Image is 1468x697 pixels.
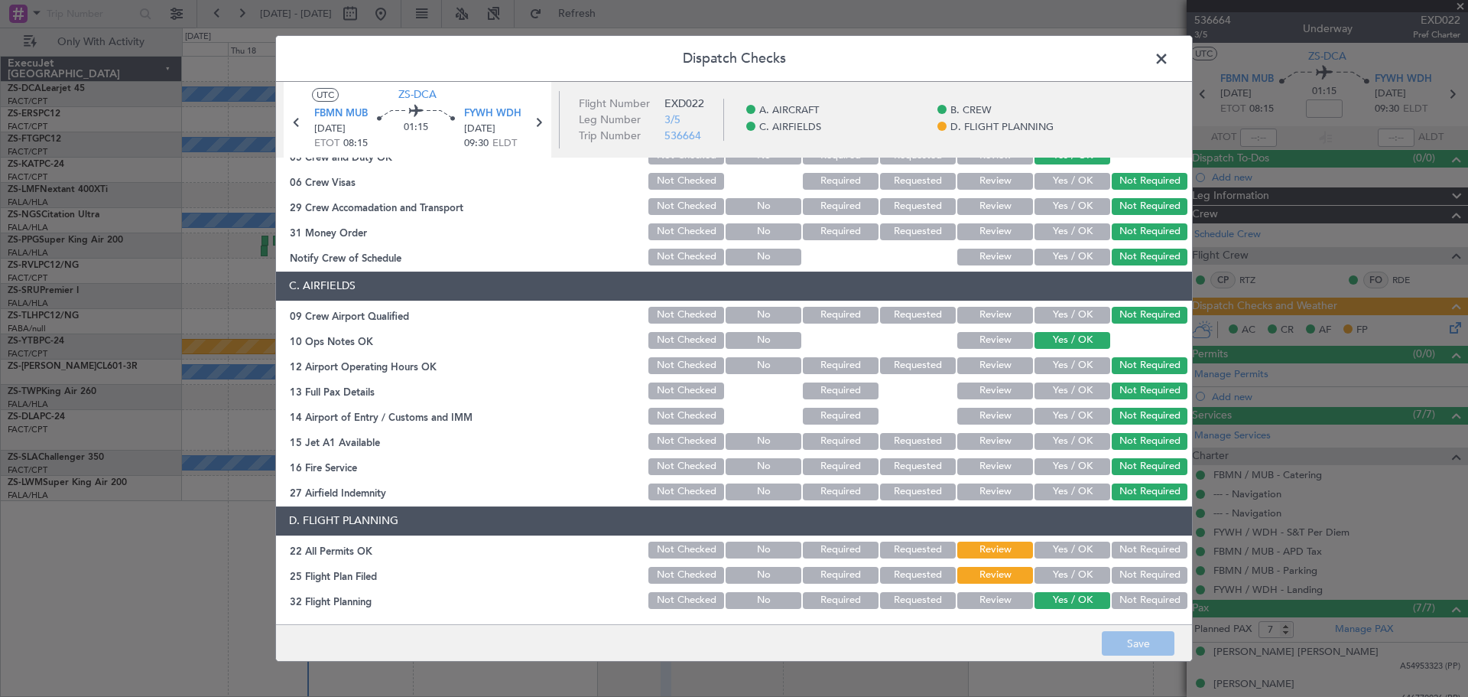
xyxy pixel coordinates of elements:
[1112,542,1187,559] button: Not Required
[1112,307,1187,324] button: Not Required
[1112,592,1187,609] button: Not Required
[1112,223,1187,240] button: Not Required
[276,36,1192,82] header: Dispatch Checks
[1112,458,1187,475] button: Not Required
[1112,433,1187,450] button: Not Required
[1112,173,1187,190] button: Not Required
[1112,567,1187,584] button: Not Required
[1112,249,1187,265] button: Not Required
[1112,357,1187,374] button: Not Required
[1112,198,1187,215] button: Not Required
[1112,383,1187,399] button: Not Required
[1112,484,1187,500] button: Not Required
[1112,408,1187,425] button: Not Required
